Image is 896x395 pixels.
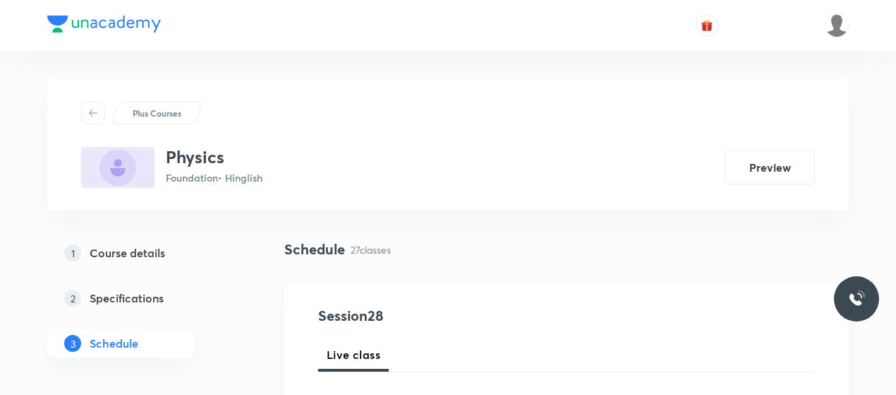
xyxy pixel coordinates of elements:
h4: Session 28 [318,305,576,326]
p: 1 [64,244,81,261]
button: avatar [696,14,718,37]
p: 27 classes [351,242,391,257]
a: 2Specifications [47,284,239,312]
p: Foundation • Hinglish [166,170,262,185]
span: Live class [327,346,380,363]
img: ttu [848,290,865,307]
img: Dhirendra singh [825,13,849,37]
button: Preview [725,151,815,184]
img: 3CA0665E-A1F6-414E-9E5A-593A3FEDC690_plus.png [81,147,155,188]
h5: Schedule [90,335,138,352]
p: 3 [64,335,81,352]
p: 2 [64,290,81,307]
img: avatar [701,19,713,32]
a: 1Course details [47,239,239,267]
h5: Specifications [90,290,164,307]
a: Company Logo [47,16,161,36]
img: Company Logo [47,16,161,33]
h3: Physics [166,147,262,167]
h5: Course details [90,244,165,261]
p: Plus Courses [133,107,181,119]
h4: Schedule [284,239,345,260]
